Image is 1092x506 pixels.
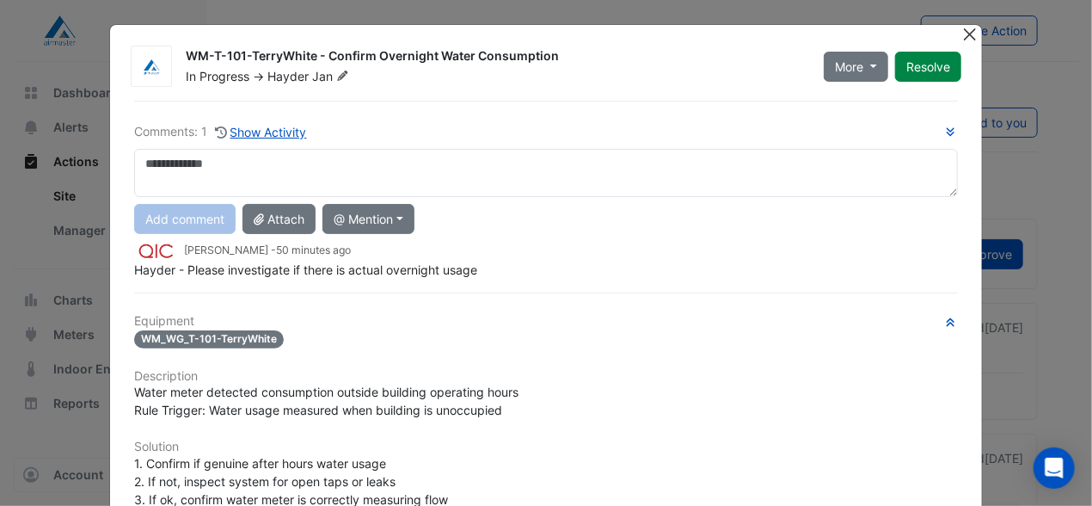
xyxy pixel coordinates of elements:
h6: Description [134,369,958,384]
button: More [824,52,888,82]
img: QIC [134,242,177,261]
span: More [835,58,863,76]
span: 2025-09-01 12:27:38 [276,244,351,256]
span: Hayder - Please investigate if there is actual overnight usage [134,262,477,277]
div: Open Intercom Messenger [1034,447,1075,489]
button: Attach [242,204,316,234]
span: Hayder [267,69,309,83]
div: WM-T-101-TerryWhite - Confirm Overnight Water Consumption [186,47,803,68]
button: @ Mention [322,204,414,234]
h6: Solution [134,440,958,454]
button: Show Activity [214,122,308,142]
span: In Progress [186,69,249,83]
button: Close [960,25,979,43]
span: Jan [312,68,353,85]
h6: Equipment [134,314,958,329]
img: Airmaster Australia [132,59,171,76]
small: [PERSON_NAME] - [184,243,351,258]
div: Comments: 1 [134,122,308,142]
span: -> [253,69,264,83]
button: Resolve [895,52,961,82]
span: Water meter detected consumption outside building operating hours Rule Trigger: Water usage measu... [134,385,518,417]
span: WM_WG_T-101-TerryWhite [134,330,284,349]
